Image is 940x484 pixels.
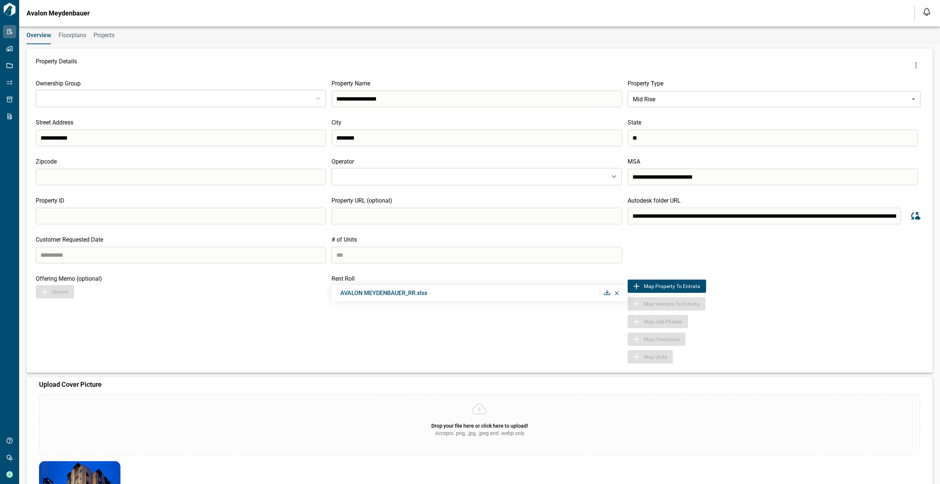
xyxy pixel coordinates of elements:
[36,169,326,185] input: search
[431,423,528,429] span: Drop your file here or click here to upload!
[628,89,920,109] div: Mid Rise
[906,207,923,224] button: Sync data from Autodesk
[39,380,102,388] span: Upload Cover Picture
[909,58,923,73] button: more
[332,197,392,204] span: Property URL (optional)
[921,6,933,18] button: Open notification feed
[628,208,901,224] input: search
[27,32,51,39] span: Overview
[59,32,86,39] span: Floorplans
[609,171,619,182] button: Open
[628,280,706,293] button: Map to EntrataMap Property to Entrata
[632,282,641,291] img: Map to Entrata
[628,80,663,87] span: Property Type
[19,27,940,44] div: base tabs
[36,119,73,126] span: Street Address
[36,158,57,165] span: Zipcode
[332,275,355,282] span: Rent Roll
[332,119,341,126] span: City
[332,158,354,165] span: Operator
[628,197,681,204] span: Autodesk folder URL
[36,58,77,73] span: Property Details
[94,32,115,39] span: Projects
[36,197,64,204] span: Property ID
[36,80,81,87] span: Ownership Group
[332,130,622,146] input: search
[435,429,525,437] span: Accepts .png, .jpg, .jpeg and .webp only
[430,441,529,450] p: Upload only .jpg .png .jpeg .webp Files*
[36,247,326,263] input: search
[36,130,326,146] input: search
[332,80,370,87] span: Property Name
[27,10,90,17] span: Avalon Meydenbauer
[628,169,918,185] input: search
[340,290,427,297] span: AVALON MEYDENBAUER_RR.xlsx
[628,130,918,146] input: search
[36,275,102,282] span: Offering Memo (optional)
[332,91,622,107] input: search
[36,208,326,224] input: search
[36,236,103,243] span: Customer Requested Date
[628,119,641,126] span: State
[332,236,357,243] span: # of Units
[628,158,640,165] span: MSA
[332,208,622,224] input: search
